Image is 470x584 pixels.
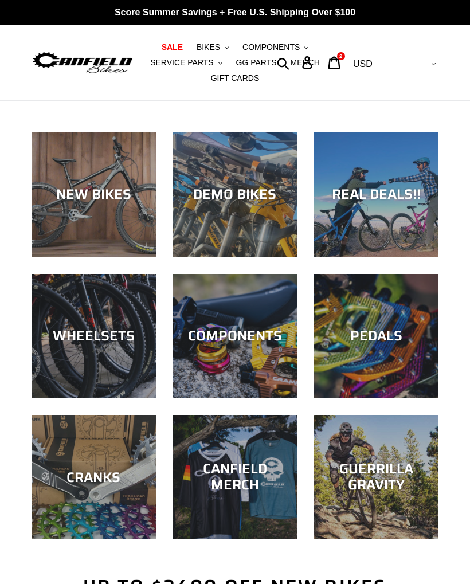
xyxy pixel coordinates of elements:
[205,70,265,86] a: GIFT CARDS
[173,328,297,344] div: COMPONENTS
[32,274,156,398] a: WHEELSETS
[32,469,156,485] div: CRANKS
[230,55,283,70] a: GG PARTS
[173,274,297,398] a: COMPONENTS
[32,186,156,203] div: NEW BIKES
[150,58,213,68] span: SERVICE PARTS
[32,132,156,257] a: NEW BIKES
[144,55,228,70] button: SERVICE PARTS
[242,42,300,52] span: COMPONENTS
[236,58,277,68] span: GG PARTS
[173,415,297,539] a: CANFIELD MERCH
[162,42,183,52] span: SALE
[32,328,156,344] div: WHEELSETS
[314,186,438,203] div: REAL DEALS!!
[191,40,234,55] button: BIKES
[32,50,134,75] img: Canfield Bikes
[314,132,438,257] a: REAL DEALS!!
[314,415,438,539] a: GUERRILLA GRAVITY
[339,53,342,59] span: 2
[322,50,348,75] a: 2
[156,40,189,55] a: SALE
[237,40,314,55] button: COMPONENTS
[32,415,156,539] a: CRANKS
[211,73,260,83] span: GIFT CARDS
[173,186,297,203] div: DEMO BIKES
[314,461,438,494] div: GUERRILLA GRAVITY
[197,42,220,52] span: BIKES
[314,328,438,344] div: PEDALS
[173,132,297,257] a: DEMO BIKES
[173,461,297,494] div: CANFIELD MERCH
[314,274,438,398] a: PEDALS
